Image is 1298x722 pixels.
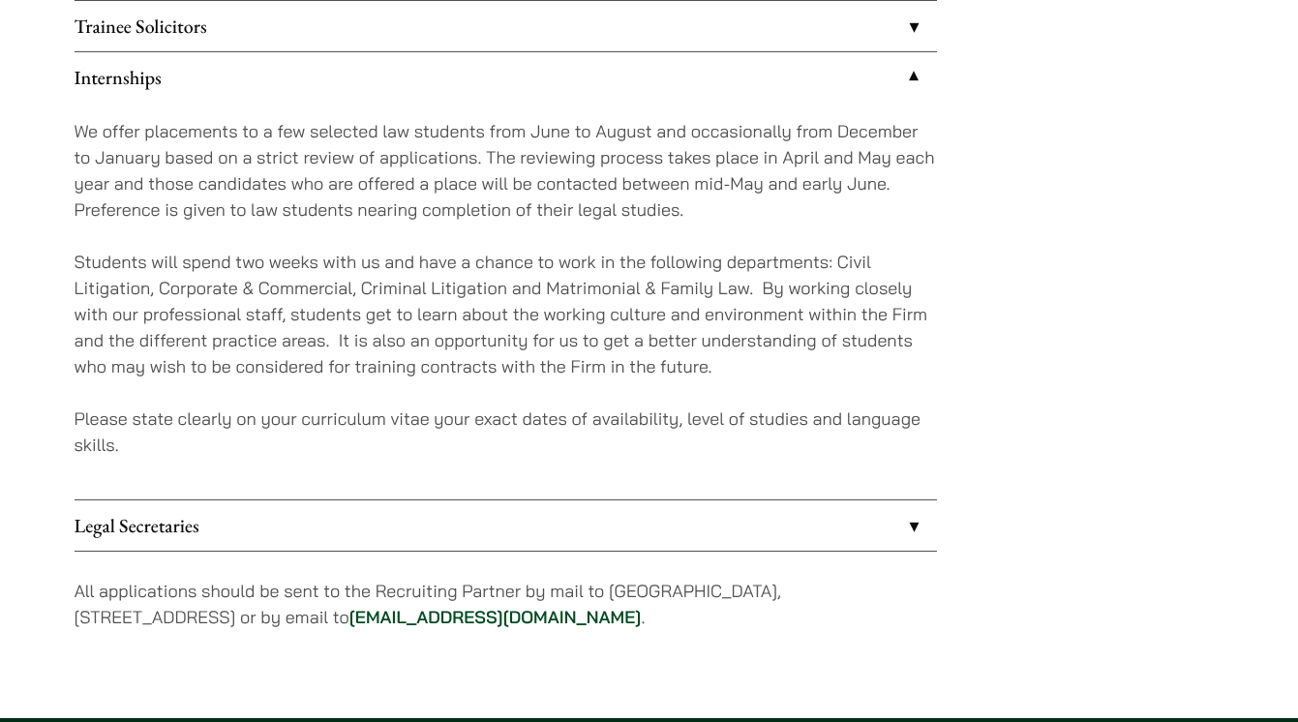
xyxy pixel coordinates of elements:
div: Internships [75,103,937,499]
a: Trainee Solicitors [75,1,937,51]
a: Legal Secretaries [75,500,937,551]
p: We offer placements to a few selected law students from June to August and occasionally from Dece... [75,118,937,223]
a: Internships [75,52,937,103]
p: All applications should be sent to the Recruiting Partner by mail to [GEOGRAPHIC_DATA], [STREET_A... [75,578,937,630]
p: Students will spend two weeks with us and have a chance to work in the following departments: Civ... [75,249,937,379]
a: [EMAIL_ADDRESS][DOMAIN_NAME] [349,606,642,628]
p: Please state clearly on your curriculum vitae your exact dates of availability, level of studies ... [75,406,937,458]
